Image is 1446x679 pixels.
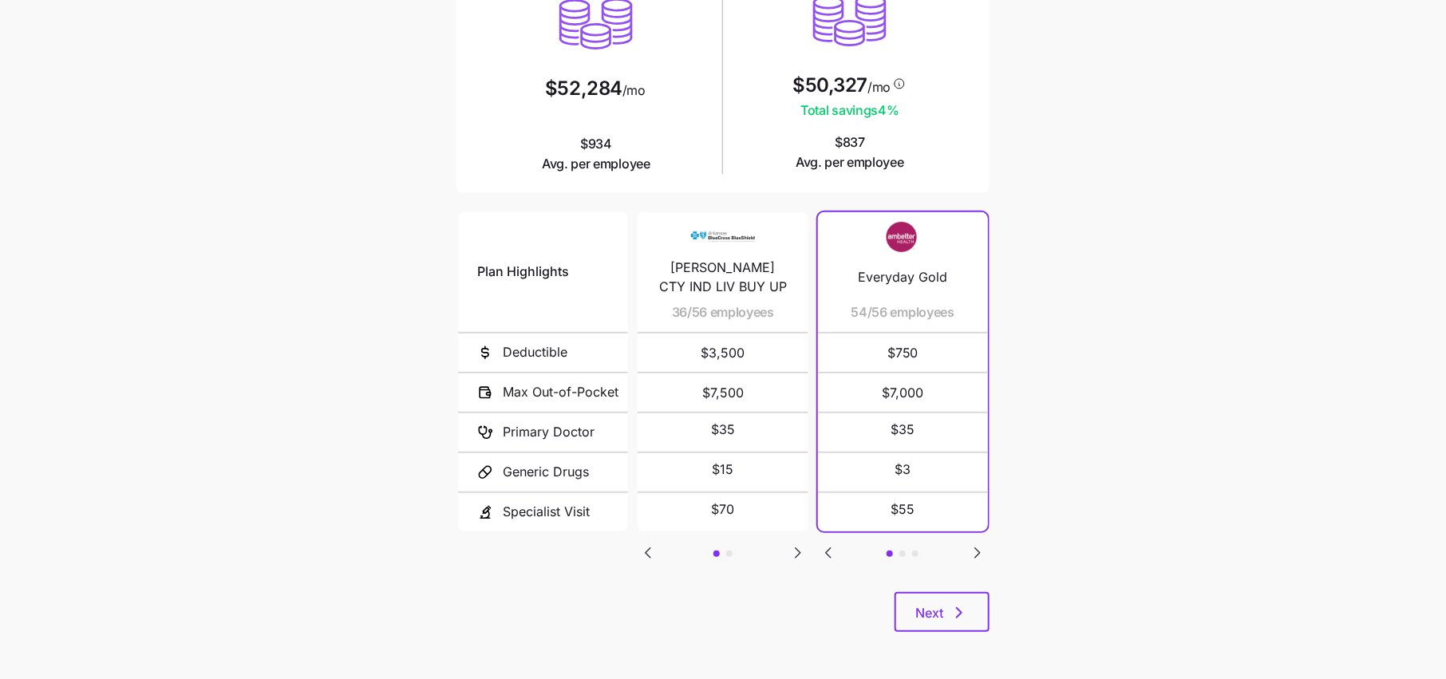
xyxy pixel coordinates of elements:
span: Deductible [503,342,567,362]
svg: Go to previous slide [638,543,658,563]
span: /mo [867,81,891,93]
span: Generic Drugs [503,462,589,482]
svg: Go to next slide [788,543,808,563]
svg: Go to previous slide [819,543,838,563]
span: Avg. per employee [542,154,650,174]
svg: Go to next slide [968,543,987,563]
span: $50,327 [793,76,868,95]
span: $70 [711,499,734,519]
span: Max Out-of-Pocket [503,382,618,402]
span: Everyday Gold [858,267,947,287]
button: Go to next slide [788,543,808,563]
span: $837 [796,132,904,172]
span: Specialist Visit [503,502,590,522]
span: $52,284 [545,79,622,98]
span: /mo [622,84,646,97]
button: Go to previous slide [818,543,839,563]
img: Carrier [871,222,934,252]
span: Next [915,603,943,622]
span: $3 [895,460,911,480]
button: Next [895,592,990,632]
span: $55 [891,499,915,519]
span: $15 [712,460,733,480]
span: $35 [711,420,735,440]
span: $750 [837,334,969,372]
span: $3,500 [657,334,788,372]
span: [PERSON_NAME] CTY IND LIV BUY UP [657,258,788,298]
span: $934 [542,134,650,174]
span: Primary Doctor [503,422,595,442]
span: $35 [891,420,915,440]
span: $7,500 [657,373,788,412]
span: Total savings 4 % [793,101,907,120]
span: Avg. per employee [796,152,904,172]
img: Carrier [691,222,755,252]
span: $7,000 [837,373,969,412]
span: 54/56 employees [851,302,954,322]
span: Plan Highlights [477,262,569,282]
button: Go to next slide [967,543,988,563]
button: Go to previous slide [638,543,658,563]
span: 36/56 employees [672,302,774,322]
